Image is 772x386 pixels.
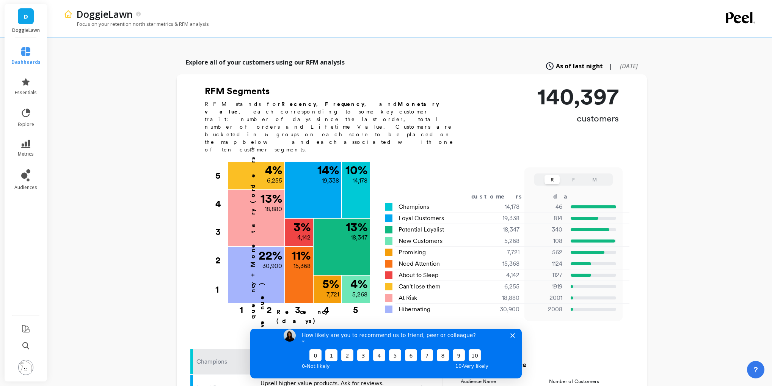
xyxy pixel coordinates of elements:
[14,184,37,191] span: audiences
[196,357,256,366] p: Champions
[255,304,284,312] div: 2
[399,236,442,246] span: New Customers
[529,271,562,280] p: 1127
[215,218,228,246] div: 3
[322,278,339,290] p: 5 %
[64,20,209,27] p: Focus on your retention north star metrics & RFM analysis
[205,100,463,153] p: RFM stands for , , and , each corresponding to some key customer trait: number of days since the ...
[77,8,133,20] p: DoggieLawn
[747,361,764,378] button: ?
[259,249,282,262] p: 22 %
[475,236,529,246] div: 5,268
[529,202,562,211] p: 46
[399,293,417,302] span: At Risk
[215,162,228,190] div: 5
[215,190,228,218] div: 4
[262,262,282,271] p: 30,900
[620,62,638,70] span: [DATE]
[18,151,34,157] span: metrics
[399,225,444,234] span: Potential Loyalist
[475,202,529,211] div: 14,178
[529,248,562,257] p: 562
[556,61,603,71] span: As of last night
[345,164,367,176] p: 10 %
[566,175,581,184] button: F
[265,205,282,214] p: 18,880
[475,259,529,268] div: 15,368
[18,360,33,375] img: profile picture
[461,359,633,370] h3: Create an Audience
[351,233,367,242] p: 18,347
[399,248,426,257] span: Promising
[15,90,37,96] span: essentials
[544,175,560,184] button: R
[549,378,633,385] label: Number of Customers
[537,85,619,108] p: 140,397
[529,293,562,302] p: 2001
[326,290,339,299] p: 7,721
[350,278,367,290] p: 4 %
[11,59,41,65] span: dashboards
[399,259,440,268] span: Need Attention
[461,378,545,385] label: Audience Name
[293,262,311,271] p: 15,368
[537,112,619,124] p: customers
[341,304,370,312] div: 5
[529,214,562,223] p: 814
[265,164,282,176] p: 4 %
[260,192,282,205] p: 13 %
[293,221,311,233] p: 3 %
[353,176,367,185] p: 14,178
[312,304,341,312] div: 4
[529,282,562,291] p: 1919
[529,259,562,268] p: 1124
[267,176,282,185] p: 6,255
[475,282,529,291] div: 6,255
[186,58,345,67] p: Explore all of your customers using our RFM analysis
[399,282,441,291] span: Can't lose them
[475,214,529,223] div: 19,338
[226,304,257,312] div: 1
[12,27,40,33] p: DoggieLawn
[281,101,316,107] b: Recency
[475,293,529,302] div: 18,880
[292,249,311,262] p: 11 %
[529,305,562,314] p: 2008
[753,364,758,375] span: ?
[248,121,267,345] p: Frequency + Monetary (orders + revenue)
[64,9,73,19] img: header icon
[475,225,529,234] div: 18,347
[609,61,612,71] span: |
[276,307,370,326] p: Recency (days)
[529,236,562,246] p: 108
[205,85,463,97] h2: RFM Segments
[399,271,438,280] span: About to Sleep
[471,192,533,201] div: customers
[352,290,367,299] p: 5,268
[399,305,430,314] span: Hibernating
[215,246,228,274] div: 2
[399,214,444,223] span: Loyal Customers
[215,275,228,304] div: 1
[475,248,529,257] div: 7,721
[18,121,34,128] span: explore
[553,192,584,201] div: days
[24,12,28,21] span: D
[475,271,529,280] div: 4,142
